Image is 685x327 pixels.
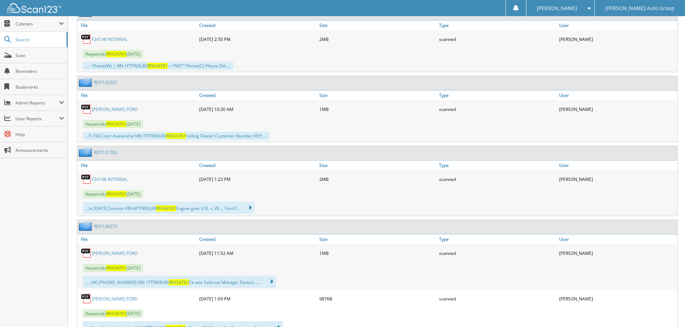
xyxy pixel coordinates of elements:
a: Size [318,160,438,170]
div: [PERSON_NAME] [557,102,677,116]
a: Type [437,234,557,244]
div: [DATE] 1:09 PM [197,291,318,306]
a: Size [318,234,438,244]
div: 2MB [318,32,438,46]
div: ...In [DATE] Session VIN 4FTFW3L8X Engine gine 3.5L ». V6 ... Ford F... [83,202,255,214]
a: Size [318,20,438,30]
span: Cabinets [15,21,59,27]
a: Created [197,20,318,30]
div: [DATE] 1:23 PM [197,172,318,186]
span: RFA34761 [106,51,126,57]
span: RFA34761 [156,205,176,211]
span: Keywords: [DATE] [83,120,143,128]
a: F24198 INTERNAL [92,36,128,42]
div: 2MB [318,172,438,186]
img: PDF.png [81,34,92,45]
div: scanned [437,291,557,306]
img: PDF.png [81,248,92,258]
div: ...F-150 Color Avalanche VIN 1FTFW3L8X Selling Dealer Customer Number VEH_... [83,132,270,140]
a: User [557,160,677,170]
div: [PERSON_NAME] [557,172,677,186]
div: [DATE] 2:50 PM [197,32,318,46]
div: scanned [437,32,557,46]
div: scanned [437,246,557,260]
a: [PERSON_NAME] FORD [92,106,138,112]
div: [PERSON_NAME] [557,32,677,46]
a: File [77,20,197,30]
a: F24198 INTERNAL [92,176,128,182]
a: RO1131783 [94,149,117,155]
span: Admin Reports [15,100,59,106]
span: RFA34761 [106,121,126,127]
a: Type [437,90,557,100]
a: Created [197,90,318,100]
span: Search [15,37,63,43]
span: Keywords: [DATE] [83,50,143,58]
a: [PERSON_NAME] FORD [92,250,138,256]
div: [PERSON_NAME] [557,246,677,260]
a: File [77,160,197,170]
a: Type [437,20,557,30]
span: Reminders [15,68,64,74]
div: 1MB [318,246,438,260]
div: [DATE] 10:30 AM [197,102,318,116]
a: RO1133221 [94,79,117,85]
a: File [77,90,197,100]
span: User Reports [15,116,59,122]
a: User [557,90,677,100]
a: RO1134273 [94,223,117,229]
span: Keywords: [DATE] [83,264,143,272]
span: RFA34761 [106,310,126,317]
a: User [557,20,677,30]
img: PDF.png [81,174,92,184]
a: Created [197,234,318,244]
img: folder2.png [79,78,94,87]
span: Bookmarks [15,84,64,90]
img: folder2.png [79,222,94,231]
span: [PERSON_NAME] [537,6,577,10]
img: PDF.png [81,293,92,304]
div: .... (W) [PHONE_NUMBER] VIN 1FTFW3L8X Ce eee Salerset Mileage: Deduct ...... [83,276,276,288]
span: Announcements [15,147,64,153]
span: Scan [15,52,64,59]
div: scanned [437,172,557,186]
img: folder2.png [79,148,94,157]
span: Keywords: [DATE] [83,309,143,318]
span: Keywords: [DATE] [83,190,143,198]
a: File [77,234,197,244]
div: scanned [437,102,557,116]
div: ... - Phone(W) | VIN 1FTFW3L8X —*N9!"° Phone(C) Phone Oth ... [83,62,233,70]
span: RFA34761 [106,265,126,271]
iframe: Chat Widget [649,293,685,327]
span: RFA34761 [147,63,168,69]
img: scan123-logo-white.svg [7,3,61,13]
span: RFA34761 [106,191,126,197]
span: RFA34761 [169,279,189,285]
a: Created [197,160,318,170]
a: User [557,234,677,244]
div: [DATE] 11:52 AM [197,246,318,260]
div: 987KB [318,291,438,306]
span: Help [15,131,64,137]
a: Type [437,160,557,170]
div: [PERSON_NAME] [557,291,677,306]
img: PDF.png [81,104,92,115]
span: [PERSON_NAME] Auto Group [605,6,675,10]
div: 1MB [318,102,438,116]
a: Size [318,90,438,100]
span: RFA34761 [166,133,186,139]
a: [PERSON_NAME] FORD [92,296,138,302]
